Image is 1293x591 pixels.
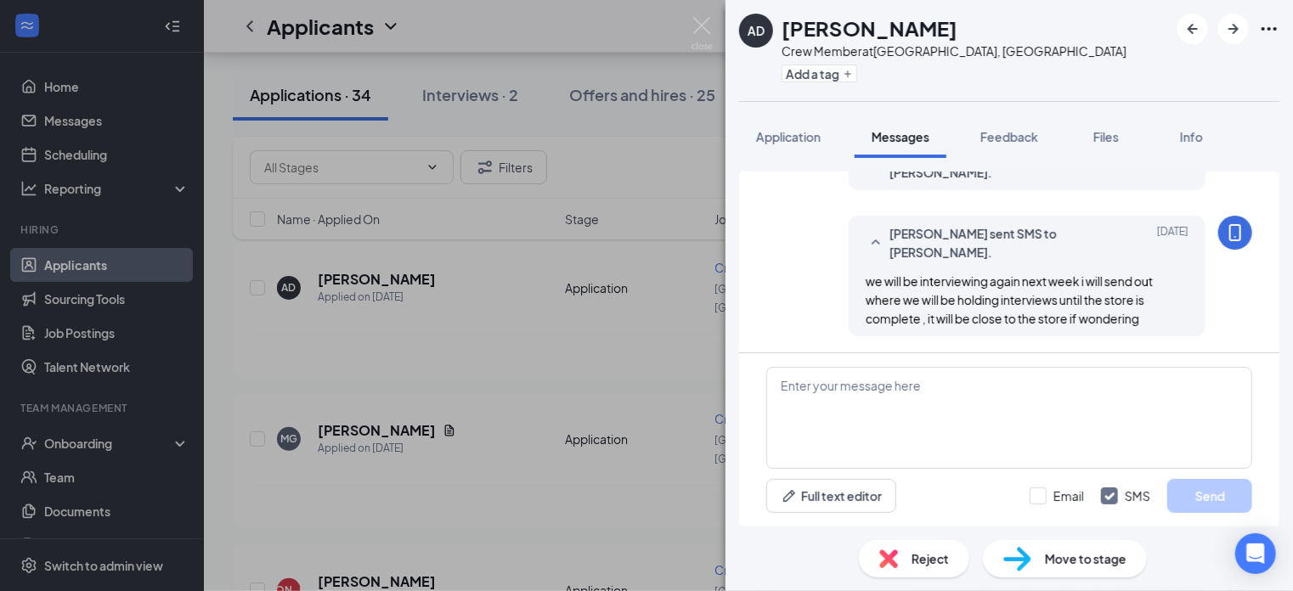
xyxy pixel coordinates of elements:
[748,22,765,39] div: AD
[1167,479,1252,513] button: Send
[782,42,1126,59] div: Crew Member at [GEOGRAPHIC_DATA], [GEOGRAPHIC_DATA]
[766,479,896,513] button: Full text editorPen
[782,14,957,42] h1: [PERSON_NAME]
[1180,129,1203,144] span: Info
[1093,129,1119,144] span: Files
[1045,549,1126,568] span: Move to stage
[1157,224,1189,262] span: [DATE]
[912,549,949,568] span: Reject
[1225,222,1245,243] svg: MobileSms
[1259,19,1279,39] svg: Ellipses
[843,69,853,79] svg: Plus
[1235,533,1276,574] div: Open Intercom Messenger
[866,233,886,253] svg: SmallChevronUp
[980,129,1038,144] span: Feedback
[1183,19,1203,39] svg: ArrowLeftNew
[872,129,929,144] span: Messages
[1223,19,1244,39] svg: ArrowRight
[756,129,821,144] span: Application
[866,273,1153,326] span: we will be interviewing again next week i will send out where we will be holding interviews until...
[889,224,1112,262] span: [PERSON_NAME] sent SMS to [PERSON_NAME].
[1177,14,1208,44] button: ArrowLeftNew
[1218,14,1249,44] button: ArrowRight
[781,487,798,504] svg: Pen
[782,65,857,82] button: PlusAdd a tag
